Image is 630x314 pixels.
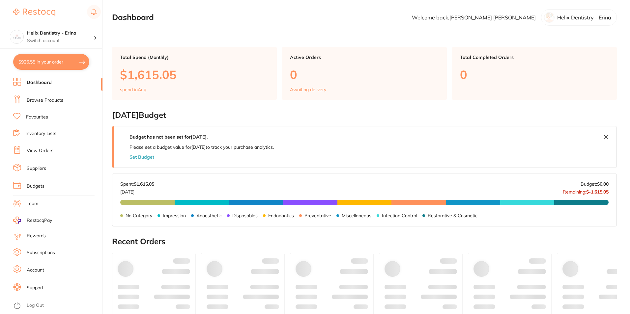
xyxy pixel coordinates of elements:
a: Restocq Logo [13,5,55,20]
strong: $1,615.05 [134,181,154,187]
a: Dashboard [27,79,52,86]
a: Rewards [27,233,46,239]
p: Remaining: [563,187,609,195]
strong: Budget has not been set for [DATE] . [129,134,208,140]
a: Account [27,267,44,274]
a: Total Spend (Monthly)$1,615.05spend inAug [112,47,277,100]
p: Total Completed Orders [460,55,609,60]
h4: Helix Dentistry - Erina [27,30,94,37]
span: RestocqPay [27,217,52,224]
a: Subscriptions [27,249,55,256]
button: Set Budget [129,154,154,160]
p: spend in Aug [120,87,146,92]
h2: [DATE] Budget [112,111,617,120]
a: Team [27,200,38,207]
p: Infection Control [382,213,417,218]
a: Browse Products [27,97,63,104]
p: Anaesthetic [196,213,222,218]
a: Active Orders0Awaiting delivery [282,47,447,100]
p: Active Orders [290,55,439,60]
p: Miscellaneous [342,213,371,218]
a: Budgets [27,183,44,190]
button: Log Out [13,301,100,311]
p: Impression [163,213,186,218]
p: Please set a budget value for [DATE] to track your purchase analytics. [129,144,274,150]
img: Helix Dentistry - Erina [10,30,23,43]
p: Welcome back, [PERSON_NAME] [PERSON_NAME] [412,14,536,20]
p: Total Spend (Monthly) [120,55,269,60]
img: RestocqPay [13,217,21,224]
p: $1,615.05 [120,68,269,81]
a: Support [27,285,43,291]
p: Preventative [304,213,331,218]
a: Total Completed Orders0 [452,47,617,100]
p: Spent: [120,181,154,187]
p: No Category [126,213,152,218]
p: 0 [290,68,439,81]
a: Inventory Lists [25,130,56,137]
p: [DATE] [120,187,154,195]
p: Switch account [27,38,94,44]
p: Helix Dentistry - Erina [557,14,611,20]
a: Favourites [26,114,48,120]
p: Endodontics [268,213,294,218]
strong: $0.00 [597,181,609,187]
button: $926.55 in your order [13,54,89,70]
img: Restocq Logo [13,9,55,16]
a: RestocqPay [13,217,52,224]
a: Suppliers [27,165,46,172]
p: Restorative & Cosmetic [428,213,477,218]
p: Disposables [232,213,258,218]
a: Log Out [27,302,44,309]
p: 0 [460,68,609,81]
p: Budget: [581,181,609,187]
p: Awaiting delivery [290,87,326,92]
strong: $-1,615.05 [586,189,609,195]
a: View Orders [27,147,53,154]
h2: Dashboard [112,13,154,22]
h2: Recent Orders [112,237,617,246]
